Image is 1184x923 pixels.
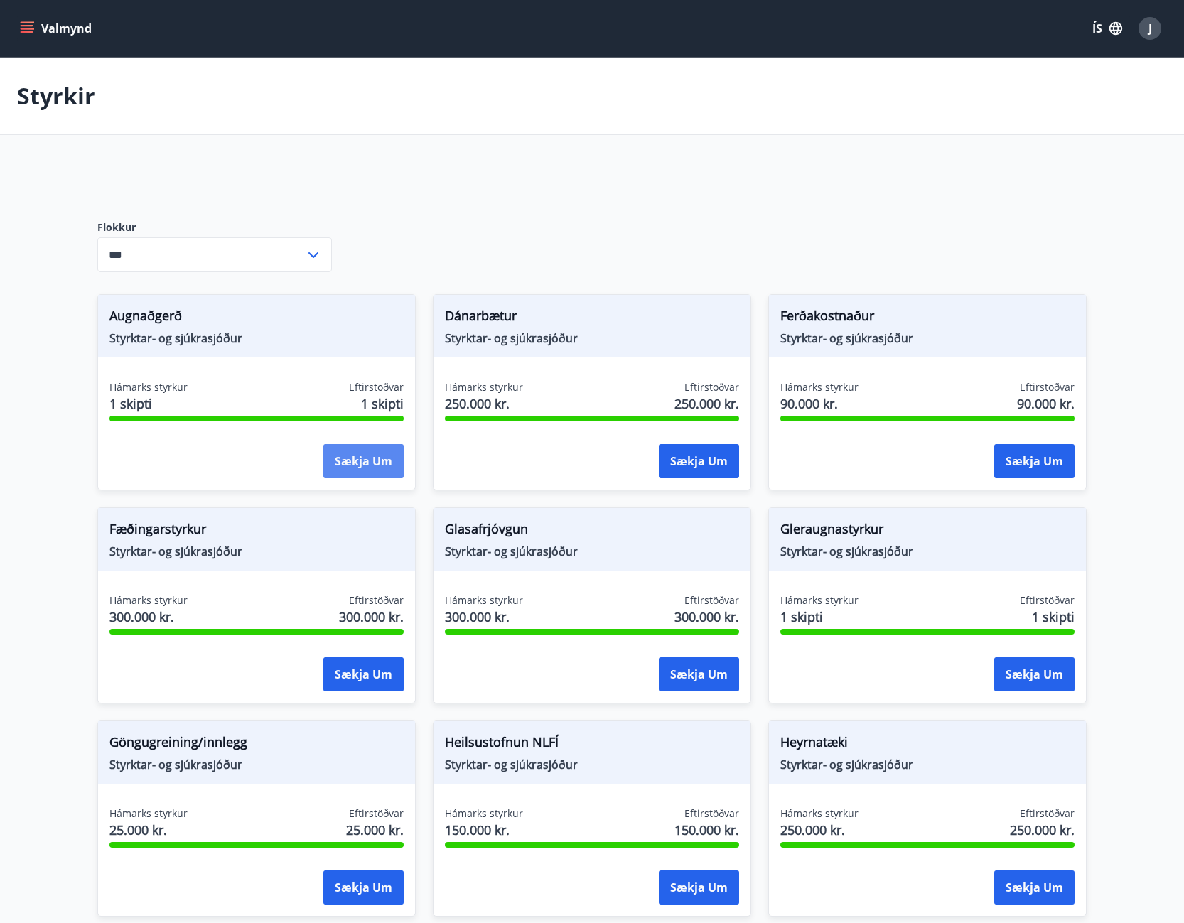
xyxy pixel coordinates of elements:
[445,593,523,608] span: Hámarks styrkur
[109,380,188,394] span: Hámarks styrkur
[445,733,739,757] span: Heilsustofnun NLFÍ
[659,657,739,691] button: Sækja um
[346,821,404,839] span: 25.000 kr.
[1032,608,1075,626] span: 1 skipti
[361,394,404,413] span: 1 skipti
[445,806,523,821] span: Hámarks styrkur
[109,330,404,346] span: Styrktar- og sjúkrasjóður
[109,806,188,821] span: Hámarks styrkur
[780,733,1075,757] span: Heyrnatæki
[445,757,739,772] span: Styrktar- og sjúkrasjóður
[109,306,404,330] span: Augnaðgerð
[780,306,1075,330] span: Ferðakostnaður
[323,444,404,478] button: Sækja um
[780,821,859,839] span: 250.000 kr.
[109,519,404,544] span: Fæðingarstyrkur
[674,821,739,839] span: 150.000 kr.
[109,608,188,626] span: 300.000 kr.
[1010,821,1075,839] span: 250.000 kr.
[659,870,739,905] button: Sækja um
[1148,21,1152,36] span: J
[445,821,523,839] span: 150.000 kr.
[109,733,404,757] span: Göngugreining/innlegg
[780,380,859,394] span: Hámarks styrkur
[17,80,95,112] p: Styrkir
[1020,593,1075,608] span: Eftirstöðvar
[780,394,859,413] span: 90.000 kr.
[349,593,404,608] span: Eftirstöðvar
[109,821,188,839] span: 25.000 kr.
[994,657,1075,691] button: Sækja um
[684,593,739,608] span: Eftirstöðvar
[994,870,1075,905] button: Sækja um
[349,380,404,394] span: Eftirstöðvar
[323,657,404,691] button: Sækja um
[780,806,859,821] span: Hámarks styrkur
[349,806,404,821] span: Eftirstöðvar
[445,306,739,330] span: Dánarbætur
[780,519,1075,544] span: Gleraugnastyrkur
[684,806,739,821] span: Eftirstöðvar
[674,394,739,413] span: 250.000 kr.
[109,757,404,772] span: Styrktar- og sjúkrasjóður
[323,870,404,905] button: Sækja um
[659,444,739,478] button: Sækja um
[445,544,739,559] span: Styrktar- og sjúkrasjóður
[339,608,404,626] span: 300.000 kr.
[445,330,739,346] span: Styrktar- og sjúkrasjóður
[1133,11,1167,45] button: J
[109,394,188,413] span: 1 skipti
[109,544,404,559] span: Styrktar- og sjúkrasjóður
[1017,394,1075,413] span: 90.000 kr.
[1020,380,1075,394] span: Eftirstöðvar
[445,608,523,626] span: 300.000 kr.
[780,544,1075,559] span: Styrktar- og sjúkrasjóður
[780,757,1075,772] span: Styrktar- og sjúkrasjóður
[445,519,739,544] span: Glasafrjóvgun
[780,608,859,626] span: 1 skipti
[17,16,97,41] button: menu
[674,608,739,626] span: 300.000 kr.
[109,593,188,608] span: Hámarks styrkur
[684,380,739,394] span: Eftirstöðvar
[445,380,523,394] span: Hámarks styrkur
[1020,806,1075,821] span: Eftirstöðvar
[445,394,523,413] span: 250.000 kr.
[1085,16,1130,41] button: ÍS
[994,444,1075,478] button: Sækja um
[780,593,859,608] span: Hámarks styrkur
[780,330,1075,346] span: Styrktar- og sjúkrasjóður
[97,220,332,234] label: Flokkur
